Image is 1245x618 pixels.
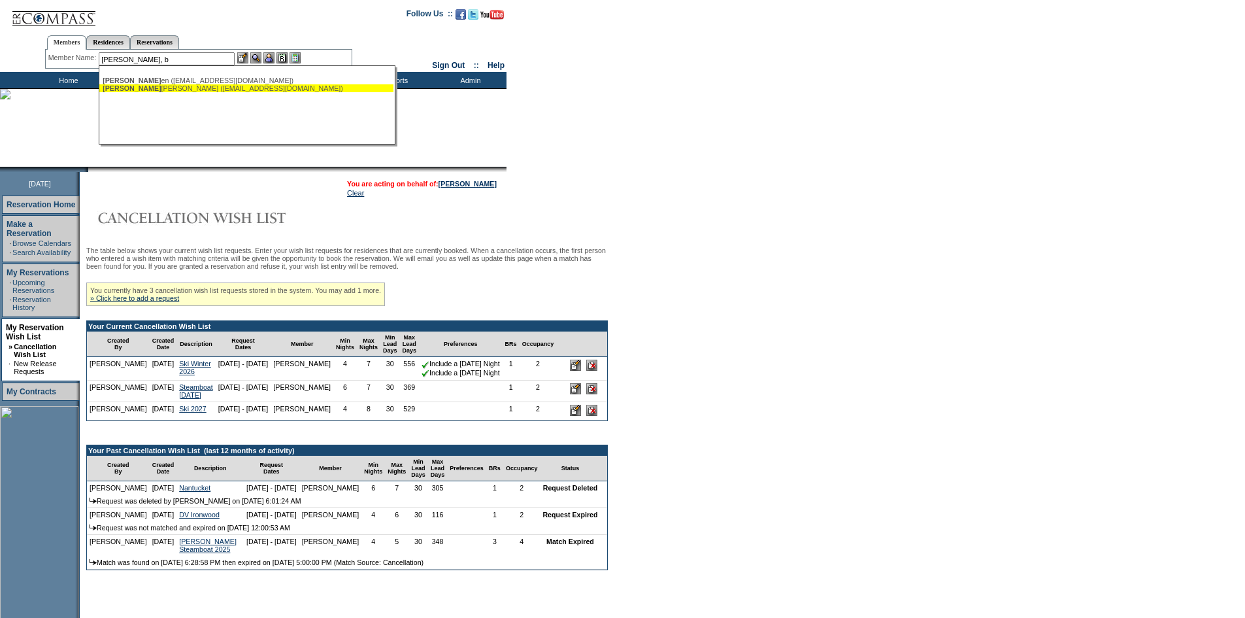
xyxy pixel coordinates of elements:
[431,72,506,88] td: Admin
[486,508,503,521] td: 1
[6,323,64,341] a: My Reservation Wish List
[428,481,448,494] td: 305
[503,456,540,481] td: Occupancy
[7,220,52,238] a: Make a Reservation
[86,247,608,586] div: The table below shows your current wish list requests. Enter your wish list requests for residenc...
[380,402,400,421] td: 30
[503,481,540,494] td: 2
[456,13,466,21] a: Become our fan on Facebook
[103,84,390,92] div: [PERSON_NAME] ([EMAIL_ADDRESS][DOMAIN_NAME])
[419,332,503,357] td: Preferences
[8,343,12,351] b: »
[503,357,520,380] td: 1
[486,481,503,494] td: 1
[380,381,400,402] td: 30
[87,456,150,481] td: Created By
[520,357,557,380] td: 2
[9,239,11,247] td: ·
[87,357,150,380] td: [PERSON_NAME]
[299,456,362,481] td: Member
[347,189,364,197] a: Clear
[47,35,87,50] a: Members
[244,456,299,481] td: Request Dates
[503,381,520,402] td: 1
[12,296,51,311] a: Reservation History
[216,332,271,357] td: Request Dates
[486,456,503,481] td: BRs
[520,332,557,357] td: Occupancy
[503,508,540,521] td: 2
[570,405,581,416] input: Edit this Request
[87,556,607,570] td: Match was found on [DATE] 6:28:58 PM then expired on [DATE] 5:00:00 PM (Match Source: Cancellation)
[468,9,478,20] img: Follow us on Twitter
[408,535,428,556] td: 30
[480,13,504,21] a: Subscribe to our YouTube Channel
[250,52,261,63] img: View
[299,508,362,521] td: [PERSON_NAME]
[428,508,448,521] td: 116
[357,357,380,380] td: 7
[150,381,177,402] td: [DATE]
[130,35,179,49] a: Reservations
[103,77,161,84] span: [PERSON_NAME]
[399,381,419,402] td: 369
[271,332,333,357] td: Member
[422,361,429,369] img: chkSmaller.gif
[103,84,161,92] span: [PERSON_NAME]
[86,205,348,231] img: Cancellation Wish List
[246,484,297,492] nobr: [DATE] - [DATE]
[543,484,598,492] nobr: Request Deleted
[29,180,51,188] span: [DATE]
[7,200,75,209] a: Reservation Home
[9,296,11,311] td: ·
[90,524,97,530] img: arrow.gif
[218,383,269,391] nobr: [DATE] - [DATE]
[86,35,130,49] a: Residences
[503,332,520,357] td: BRs
[380,332,400,357] td: Min Lead Days
[333,381,357,402] td: 6
[432,61,465,70] a: Sign Out
[380,357,400,380] td: 30
[176,332,216,357] td: Description
[520,402,557,421] td: 2
[263,52,274,63] img: Impersonate
[361,508,385,521] td: 4
[503,402,520,421] td: 1
[542,511,597,519] nobr: Request Expired
[422,369,500,377] nobr: Include a [DATE] Night
[8,360,12,375] td: ·
[439,180,497,188] a: [PERSON_NAME]
[9,249,11,256] td: ·
[586,405,597,416] input: Delete this Request
[90,498,97,504] img: arrow.gif
[276,52,288,63] img: Reservations
[357,402,380,421] td: 8
[103,77,390,84] div: en ([EMAIL_ADDRESS][DOMAIN_NAME])
[488,61,505,70] a: Help
[447,456,486,481] td: Preferences
[87,402,150,421] td: [PERSON_NAME]
[12,249,71,256] a: Search Availability
[14,360,56,375] a: New Release Requests
[84,167,88,172] img: promoShadowLeftCorner.gif
[399,357,419,380] td: 556
[299,535,362,556] td: [PERSON_NAME]
[357,332,380,357] td: Max Nights
[357,381,380,402] td: 7
[586,383,597,394] input: Delete this Request
[88,167,90,172] img: blank.gif
[408,456,428,481] td: Min Lead Days
[290,52,301,63] img: b_calculator.gif
[333,332,357,357] td: Min Nights
[347,180,497,188] span: You are acting on behalf of:
[408,508,428,521] td: 30
[179,484,210,492] a: Nantucket
[179,360,211,375] a: Ski Winter 2026
[87,321,607,332] td: Your Current Cancellation Wish List
[333,357,357,380] td: 4
[474,61,479,70] span: ::
[150,456,177,481] td: Created Date
[150,481,177,494] td: [DATE]
[468,13,478,21] a: Follow us on Twitter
